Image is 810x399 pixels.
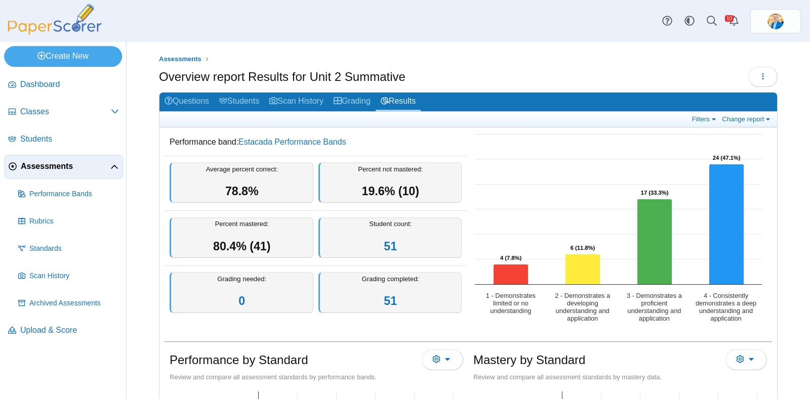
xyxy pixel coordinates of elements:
[767,13,784,29] span: Travis McFarland
[29,216,119,227] span: Rubrics
[156,53,204,66] a: Assessments
[159,93,214,111] a: Questions
[637,199,672,285] path: 3 - Demonstrates a proficient understanding and application, 17. Overall Assessment Performance.
[170,351,308,369] h1: Performance by Standard
[170,373,463,382] div: Review and compare all assessment standards by performance bands.
[159,68,406,85] h1: Overview report Results for Unit 2 Summative
[627,292,682,322] text: 3 - Demonstrates a proficient understanding and application
[170,272,313,313] div: Grading needed:
[4,28,105,36] a: PaperScorer
[14,182,123,206] a: Performance Bands
[14,209,123,234] a: Rubrics
[14,237,123,261] a: Standards
[384,294,397,307] a: 51
[14,291,123,316] a: Archived Assessments
[470,129,772,331] div: Chart. Highcharts interactive chart.
[20,325,119,336] span: Upload & Score
[170,217,313,258] div: Percent mastered:
[4,127,123,152] a: Students
[318,162,462,203] div: Percent not mastered:
[4,100,123,124] a: Classes
[20,106,111,117] span: Classes
[719,115,775,123] a: Change report
[725,349,767,370] button: More options
[422,349,463,370] button: More options
[723,10,745,32] a: Alerts
[238,294,245,307] a: 0
[690,115,720,123] a: Filters
[713,155,741,161] text: 24 (47.1%)
[20,134,119,145] span: Students
[29,189,119,199] span: Performance Bands
[21,161,110,172] span: Assessments
[214,93,264,111] a: Students
[473,373,767,382] div: Review and compare all assessment standards by mastery data.
[4,319,123,343] a: Upload & Score
[500,255,522,261] text: 4 (7.8%)
[159,55,201,63] span: Assessments
[213,240,270,253] span: 80.4% (41)
[555,292,611,322] text: 2 - Demonstrates a developing understanding and application
[696,292,756,322] text: 4 - Consistently demonstrates a deep understanding and application
[470,129,767,331] svg: Interactive chart
[641,190,669,196] text: 17 (33.3%)
[473,351,585,369] h1: Mastery by Standard
[238,138,346,146] a: Estacada Performance Bands
[767,13,784,29] img: ps.jrF02AmRZeRNgPWo
[362,185,419,198] span: 19.6% (10)
[318,272,462,313] div: Grading completed:
[709,164,744,285] path: 4 - Consistently demonstrates a deep understanding and application, 24. Overall Assessment Perfor...
[318,217,462,258] div: Student count:
[4,4,105,35] img: PaperScorer
[4,155,123,179] a: Assessments
[4,46,122,66] a: Create New
[329,93,376,111] a: Grading
[486,292,536,315] text: 1 - Demonstrates limited or no understanding
[20,79,119,90] span: Dashboard
[750,9,801,33] a: ps.jrF02AmRZeRNgPWo
[29,271,119,281] span: Scan History
[376,93,421,111] a: Results
[165,129,467,155] dd: Performance band:
[225,185,259,198] span: 78.8%
[494,264,529,285] path: 1 - Demonstrates limited or no understanding, 4. Overall Assessment Performance.
[29,244,119,254] span: Standards
[170,162,313,203] div: Average percent correct:
[29,298,119,308] span: Archived Assessments
[571,245,595,251] text: 6 (11.8%)
[264,93,329,111] a: Scan History
[14,264,123,288] a: Scan History
[384,240,397,253] a: 51
[4,73,123,97] a: Dashboard
[565,254,600,285] path: 2 - Demonstrates a developing understanding and application, 6. Overall Assessment Performance.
